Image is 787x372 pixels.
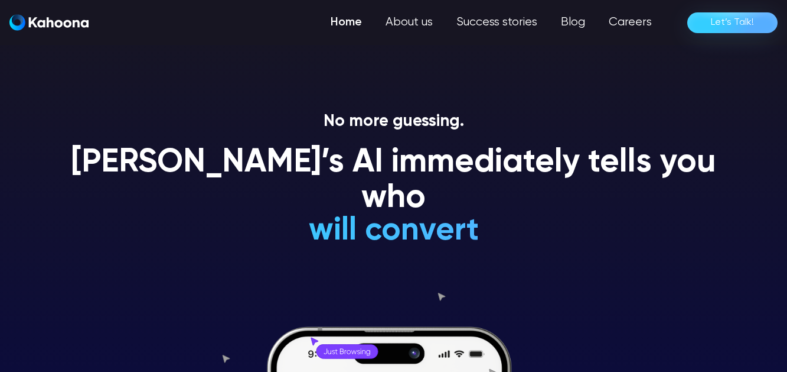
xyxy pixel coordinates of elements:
a: About us [374,11,445,34]
a: Home [319,11,374,34]
g: Just Browsing [324,349,370,356]
p: No more guessing. [57,112,730,132]
a: Careers [597,11,664,34]
div: Let’s Talk! [711,13,754,32]
h1: [PERSON_NAME]’s AI immediately tells you who [57,145,730,216]
a: Let’s Talk! [687,12,778,33]
a: Blog [549,11,597,34]
h1: will convert [220,214,567,248]
a: home [9,14,89,31]
a: Success stories [445,11,549,34]
img: Kahoona logo white [9,14,89,31]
